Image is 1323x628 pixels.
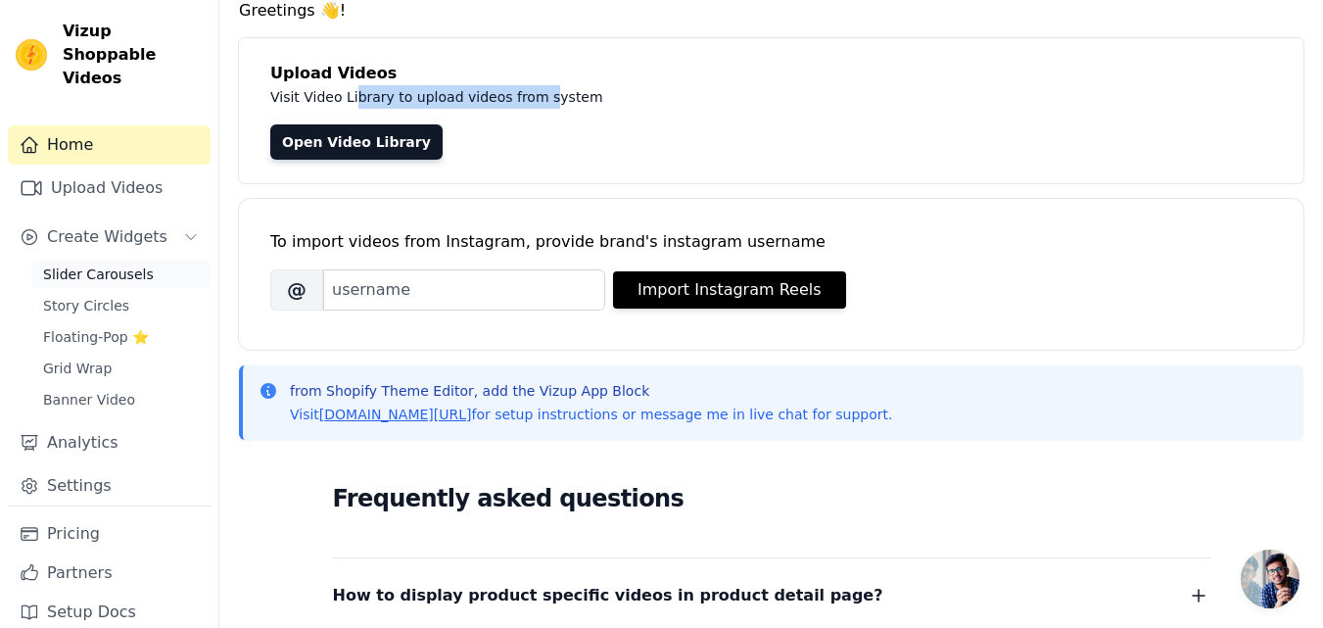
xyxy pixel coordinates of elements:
[613,271,846,309] button: Import Instagram Reels
[270,85,1148,109] p: Visit Video Library to upload videos from system
[8,169,211,208] a: Upload Videos
[31,355,211,382] a: Grid Wrap
[8,217,211,257] button: Create Widgets
[333,582,1210,609] button: How to display product specific videos in product detail page?
[8,125,211,165] a: Home
[47,225,167,249] span: Create Widgets
[43,327,149,347] span: Floating-Pop ⭐
[31,323,211,351] a: Floating-Pop ⭐
[333,479,1210,518] h2: Frequently asked questions
[270,124,443,160] a: Open Video Library
[8,466,211,506] a: Settings
[290,405,892,424] p: Visit for setup instructions or message me in live chat for support.
[333,582,883,609] span: How to display product specific videos in product detail page?
[319,407,472,422] a: [DOMAIN_NAME][URL]
[43,296,129,315] span: Story Circles
[1241,550,1299,608] a: Open chat
[8,514,211,554] a: Pricing
[31,261,211,288] a: Slider Carousels
[16,39,47,71] img: Vizup
[43,390,135,410] span: Banner Video
[43,359,112,378] span: Grid Wrap
[290,381,892,401] p: from Shopify Theme Editor, add the Vizup App Block
[8,423,211,462] a: Analytics
[31,292,211,319] a: Story Circles
[8,554,211,593] a: Partners
[270,230,1272,254] div: To import videos from Instagram, provide brand's instagram username
[270,269,323,311] span: @
[270,62,1272,85] h4: Upload Videos
[323,269,605,311] input: username
[63,20,203,90] span: Vizup Shoppable Videos
[43,265,154,284] span: Slider Carousels
[31,386,211,413] a: Banner Video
